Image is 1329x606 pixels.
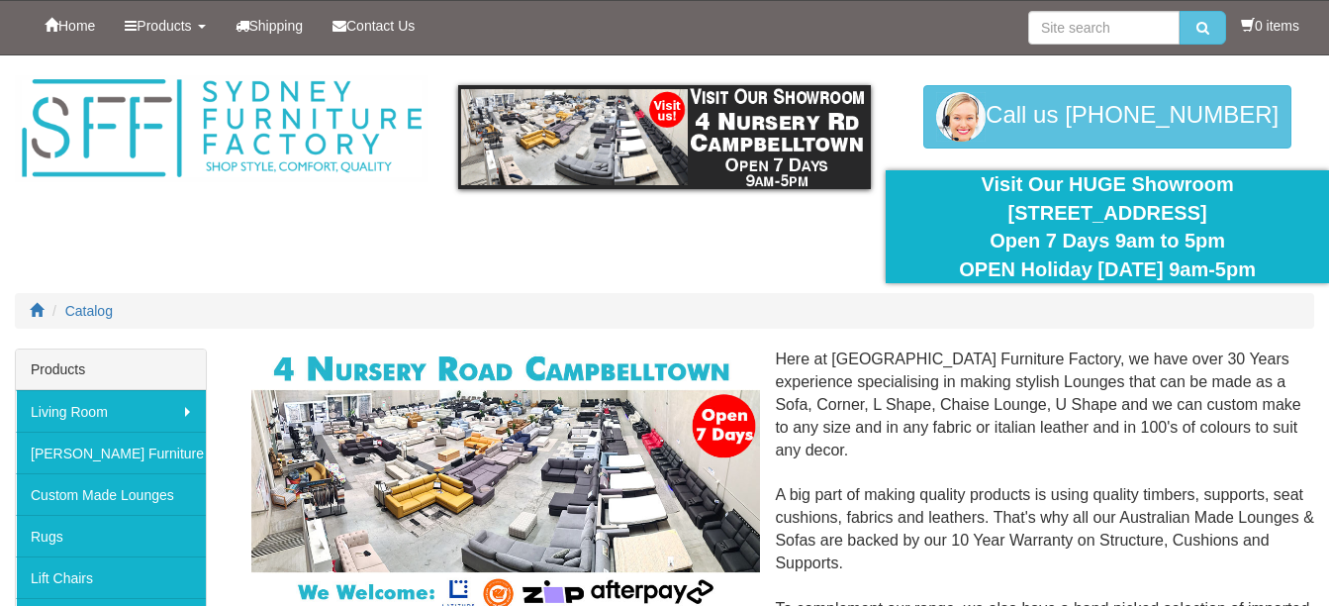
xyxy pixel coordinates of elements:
span: Products [137,18,191,34]
img: showroom.gif [458,85,872,189]
input: Site search [1028,11,1180,45]
li: 0 items [1241,16,1299,36]
div: Products [16,350,206,390]
a: Home [30,1,110,50]
span: Contact Us [346,18,415,34]
div: Visit Our HUGE Showroom [STREET_ADDRESS] Open 7 Days 9am to 5pm OPEN Holiday [DATE] 9am-5pm [901,170,1314,283]
a: [PERSON_NAME] Furniture [16,432,206,473]
img: Sydney Furniture Factory [15,75,428,182]
a: Products [110,1,220,50]
span: Shipping [249,18,304,34]
a: Lift Chairs [16,556,206,598]
a: Living Room [16,390,206,432]
a: Rugs [16,515,206,556]
a: Shipping [221,1,319,50]
a: Custom Made Lounges [16,473,206,515]
a: Catalog [65,303,113,319]
span: Home [58,18,95,34]
a: Contact Us [318,1,429,50]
